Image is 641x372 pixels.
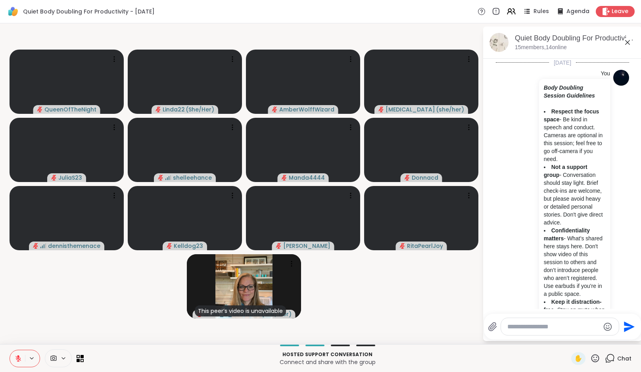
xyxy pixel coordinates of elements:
[619,318,637,336] button: Send
[186,105,214,113] span: ( She/Her )
[544,298,605,337] li: - Stay on mute when not speaking and be mindful of what’s visible on camera.
[195,305,286,316] div: This peer’s video is unavailable
[33,243,38,249] span: audio-muted
[158,175,163,180] span: audio-muted
[174,242,203,250] span: Kelldog23
[378,107,384,112] span: audio-muted
[489,33,509,52] img: Quiet Body Doubling For Productivity - Friday, Oct 10
[282,175,287,180] span: audio-muted
[405,175,410,180] span: audio-muted
[6,5,20,18] img: ShareWell Logomark
[566,8,589,15] span: Agenda
[48,242,100,250] span: dennisthemenace
[51,175,57,180] span: audio-muted
[386,105,435,113] span: [MEDICAL_DATA]
[534,8,549,15] span: Rules
[58,174,82,182] span: JuliaS23
[37,107,43,112] span: audio-muted
[544,84,595,99] strong: Body Doubling Session Guidelines
[613,70,629,86] img: https://sharewell-space-live.sfo3.digitaloceanspaces.com/user-generated/d7277878-0de6-43a2-a937-4...
[544,108,599,123] strong: Respect the focus space
[173,174,212,182] span: shelleehance
[23,8,155,15] span: Quiet Body Doubling For Productivity - [DATE]
[544,299,602,313] strong: Keep it distraction-free
[289,174,325,182] span: Manda4444
[155,107,161,112] span: audio-muted
[544,164,587,178] strong: Not a support group
[88,351,566,358] p: Hosted support conversation
[617,355,631,362] span: Chat
[574,354,582,363] span: ✋
[507,323,600,331] textarea: Type your message
[276,243,282,249] span: audio-muted
[544,226,605,298] li: - What’s shared here stays here. Don't show video of this session to others and don’t introduce p...
[272,107,278,112] span: audio-muted
[279,105,334,113] span: AmberWolffWizard
[603,322,612,332] button: Emoji picker
[283,242,330,250] span: [PERSON_NAME]
[612,8,628,15] span: Leave
[544,163,605,226] li: - Conversation should stay light. Brief check-ins are welcome, but please avoid heavy or detailed...
[544,107,605,163] li: - Be kind in speech and conduct. Cameras are optional in this session; feel free to go off-camera...
[407,242,443,250] span: RitaPearlJoy
[544,227,590,242] strong: Confidentiality matters
[412,174,438,182] span: Donnacd
[515,33,635,43] div: Quiet Body Doubling For Productivity - [DATE]
[601,70,610,78] h4: You
[88,358,566,366] p: Connect and share with the group
[400,243,405,249] span: audio-muted
[549,59,576,67] span: [DATE]
[44,105,96,113] span: QueenOfTheNight
[515,44,567,52] p: 15 members, 14 online
[436,105,464,113] span: ( she/her )
[215,254,273,318] img: Jill_B_Gratitude
[163,105,185,113] span: Linda22
[167,243,172,249] span: audio-muted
